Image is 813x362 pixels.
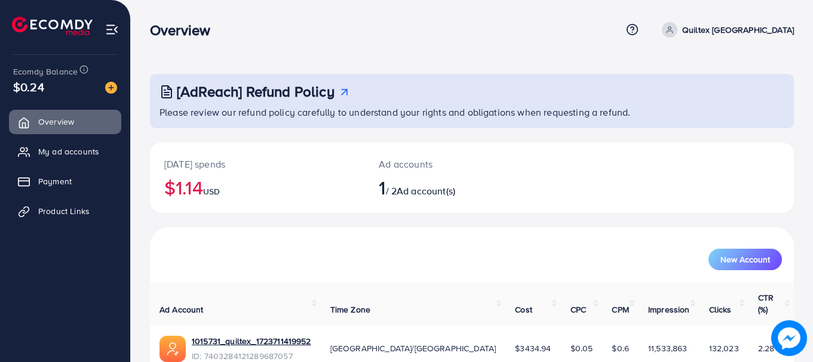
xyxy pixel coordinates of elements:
[38,175,72,187] span: Payment
[159,105,787,119] p: Please review our refund policy carefully to understand your rights and obligations when requesti...
[38,146,99,157] span: My ad accounts
[708,249,782,270] button: New Account
[164,176,350,199] h2: $1.14
[177,83,335,100] h3: [AdReach] Refund Policy
[9,199,121,223] a: Product Links
[758,342,775,354] span: 2.28
[159,304,204,315] span: Ad Account
[648,342,688,354] span: 11,533,863
[9,140,121,163] a: My ad accounts
[330,304,370,315] span: Time Zone
[159,336,186,362] img: ic-ads-acc.e4c84228.svg
[203,185,220,197] span: USD
[720,255,770,264] span: New Account
[9,169,121,193] a: Payment
[150,21,220,39] h3: Overview
[13,66,78,78] span: Ecomdy Balance
[192,350,311,362] span: ID: 7403284121289687057
[570,304,586,315] span: CPC
[612,304,628,315] span: CPM
[164,157,350,171] p: [DATE] spends
[397,184,455,197] span: Ad account(s)
[379,157,511,171] p: Ad accounts
[648,304,690,315] span: Impression
[13,78,44,95] span: $0.24
[515,304,532,315] span: Cost
[515,342,551,354] span: $3434.94
[682,23,794,37] p: Quiltex [GEOGRAPHIC_DATA]
[771,320,807,356] img: image
[570,342,593,354] span: $0.05
[379,174,385,201] span: 1
[758,292,774,315] span: CTR (%)
[9,110,121,134] a: Overview
[657,22,794,38] a: Quiltex [GEOGRAPHIC_DATA]
[330,342,496,354] span: [GEOGRAPHIC_DATA]/[GEOGRAPHIC_DATA]
[709,304,732,315] span: Clicks
[38,205,90,217] span: Product Links
[709,342,739,354] span: 132,023
[38,116,74,128] span: Overview
[12,17,93,35] img: logo
[105,23,119,36] img: menu
[192,335,311,347] a: 1015731_quiltex_1723711419952
[612,342,629,354] span: $0.6
[379,176,511,199] h2: / 2
[105,82,117,94] img: image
